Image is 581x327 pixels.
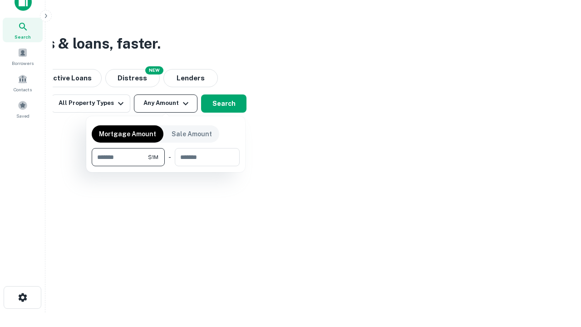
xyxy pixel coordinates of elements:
[536,254,581,298] iframe: Chat Widget
[172,129,212,139] p: Sale Amount
[99,129,156,139] p: Mortgage Amount
[168,148,171,166] div: -
[148,153,158,161] span: $1M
